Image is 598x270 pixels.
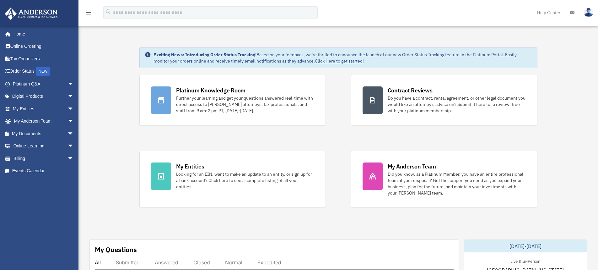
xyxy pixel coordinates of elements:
div: Submitted [116,259,140,266]
a: Online Learningarrow_drop_down [4,140,83,152]
i: menu [85,9,92,16]
div: All [95,259,101,266]
img: Anderson Advisors Platinum Portal [3,8,60,20]
div: Further your learning and get your questions answered real-time with direct access to [PERSON_NAM... [176,95,314,114]
div: Live & In-Person [505,257,545,264]
strong: Exciting News: Introducing Order Status Tracking! [154,52,256,58]
div: Contract Reviews [388,86,433,94]
a: Tax Organizers [4,52,83,65]
a: My Entities Looking for an EIN, want to make an update to an entity, or sign up for a bank accoun... [139,151,326,208]
a: menu [85,11,92,16]
span: arrow_drop_down [67,127,80,140]
span: arrow_drop_down [67,115,80,128]
a: Billingarrow_drop_down [4,152,83,165]
div: My Questions [95,245,137,254]
a: Online Ordering [4,40,83,53]
a: My Anderson Teamarrow_drop_down [4,115,83,128]
a: Home [4,28,80,40]
a: My Anderson Team Did you know, as a Platinum Member, you have an entire professional team at your... [351,151,537,208]
div: Based on your feedback, we're thrilled to announce the launch of our new Order Status Tracking fe... [154,52,532,64]
a: Click Here to get started! [315,58,364,64]
span: arrow_drop_down [67,140,80,153]
div: [DATE]-[DATE] [464,240,587,252]
span: arrow_drop_down [67,78,80,91]
a: Digital Productsarrow_drop_down [4,90,83,103]
img: User Pic [584,8,593,17]
a: Contract Reviews Do you have a contract, rental agreement, or other legal document you would like... [351,75,537,126]
div: Normal [225,259,242,266]
span: arrow_drop_down [67,102,80,115]
a: Events Calendar [4,165,83,177]
div: My Entities [176,163,204,170]
div: NEW [36,67,50,76]
i: search [105,8,112,15]
div: Closed [193,259,210,266]
a: Platinum Q&Aarrow_drop_down [4,78,83,90]
div: Do you have a contract, rental agreement, or other legal document you would like an attorney's ad... [388,95,526,114]
div: My Anderson Team [388,163,436,170]
div: Answered [155,259,178,266]
a: My Documentsarrow_drop_down [4,127,83,140]
span: arrow_drop_down [67,90,80,103]
a: Platinum Knowledge Room Further your learning and get your questions answered real-time with dire... [139,75,326,126]
a: My Entitiesarrow_drop_down [4,102,83,115]
div: Platinum Knowledge Room [176,86,246,94]
div: Expedited [257,259,281,266]
a: Order StatusNEW [4,65,83,78]
span: arrow_drop_down [67,152,80,165]
div: Looking for an EIN, want to make an update to an entity, or sign up for a bank account? Click her... [176,171,314,190]
div: Did you know, as a Platinum Member, you have an entire professional team at your disposal? Get th... [388,171,526,196]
